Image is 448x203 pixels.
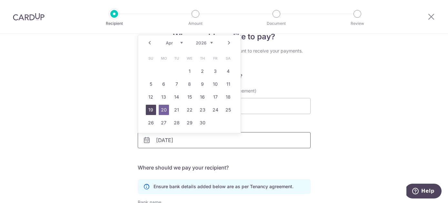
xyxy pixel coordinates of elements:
[210,66,221,76] a: 3
[197,118,208,128] a: 30
[197,53,208,63] span: Thursday
[184,79,195,89] a: 8
[146,105,156,115] a: 19
[146,39,154,47] a: Prev
[184,92,195,102] a: 15
[172,53,182,63] span: Tuesday
[223,79,234,89] a: 11
[197,66,208,76] a: 2
[90,20,138,27] p: Recipient
[406,184,442,200] iframe: Opens a widget where you can find more information
[13,13,45,21] img: CardUp
[225,39,233,47] a: Next
[172,20,219,27] p: Amount
[197,79,208,89] a: 9
[184,118,195,128] a: 29
[146,79,156,89] a: 5
[172,118,182,128] a: 28
[172,92,182,102] a: 14
[223,53,234,63] span: Saturday
[184,53,195,63] span: Wednesday
[154,183,294,190] p: Ensure bank details added below are as per Tenancy agreement.
[159,105,169,115] a: 20
[159,118,169,128] a: 27
[172,105,182,115] a: 21
[184,105,195,115] a: 22
[197,105,208,115] a: 23
[253,20,300,27] p: Document
[184,66,195,76] a: 1
[223,105,234,115] a: 25
[197,92,208,102] a: 16
[210,105,221,115] a: 24
[210,92,221,102] a: 17
[210,53,221,63] span: Friday
[159,92,169,102] a: 13
[146,118,156,128] a: 26
[223,66,234,76] a: 4
[223,92,234,102] a: 18
[138,132,311,148] input: DD/MM/YYYY
[146,53,156,63] span: Sunday
[146,92,156,102] a: 12
[334,20,381,27] p: Review
[159,53,169,63] span: Monday
[138,164,311,171] h5: Where should we pay your recipient?
[210,79,221,89] a: 10
[159,79,169,89] a: 6
[172,79,182,89] a: 7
